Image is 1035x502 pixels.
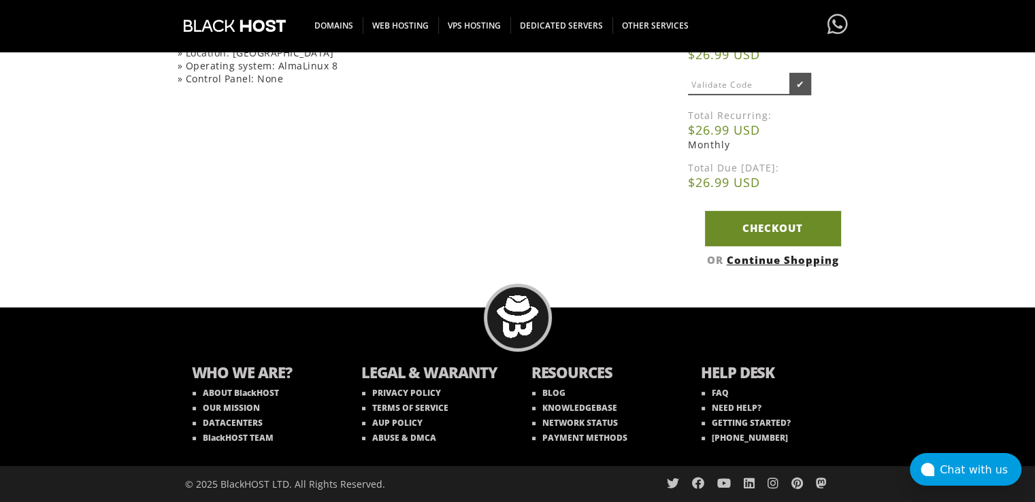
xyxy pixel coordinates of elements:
span: OTHER SERVICES [612,17,698,34]
span: DOMAINS [305,17,363,34]
b: WHO WE ARE? [192,362,335,386]
div: © 2025 BlackHOST LTD. All Rights Reserved. [185,466,511,502]
input: ✔ [789,73,811,95]
a: FAQ [702,387,729,399]
a: NETWORK STATUS [532,417,618,429]
a: OUR MISSION [193,402,260,414]
img: BlackHOST mascont, Blacky. [496,295,539,338]
a: Continue Shopping [727,253,839,267]
span: WEB HOSTING [363,17,439,34]
input: Validate Code [688,76,790,95]
div: $26.99 USD [454,33,653,80]
b: LEGAL & WARANTY [361,362,504,386]
a: DATACENTERS [193,417,263,429]
span: VPS HOSTING [438,17,511,34]
label: Total Recurring: [688,109,858,122]
div: Chat with us [940,463,1021,476]
a: Checkout [705,211,841,246]
button: Chat with us [910,453,1021,486]
span: Monthly [688,138,730,151]
b: $26.99 USD [688,46,858,63]
b: HELP DESK [701,362,844,386]
a: ABUSE & DMCA [362,432,436,444]
a: GETTING STARTED? [702,417,791,429]
a: TERMS OF SERVICE [362,402,448,414]
a: NEED HELP? [702,402,761,414]
a: KNOWLEDGEBASE [532,402,617,414]
label: Total Due [DATE]: [688,161,858,174]
a: [PHONE_NUMBER] [702,432,788,444]
a: PAYMENT METHODS [532,432,627,444]
b: $26.99 USD [688,122,858,138]
span: DEDICATED SERVERS [510,17,613,34]
b: $26.99 USD [688,174,858,190]
b: RESOURCES [531,362,674,386]
div: OR [688,253,858,267]
a: AUP POLICY [362,417,423,429]
a: BlackHOST TEAM [193,432,274,444]
a: BLOG [532,387,565,399]
div: ([DOMAIN_NAME]) » Location: [GEOGRAPHIC_DATA] » Operating system: AlmaLinux 8 » Control Panel: None [178,33,451,85]
a: PRIVACY POLICY [362,387,441,399]
a: ABOUT BlackHOST [193,387,279,399]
